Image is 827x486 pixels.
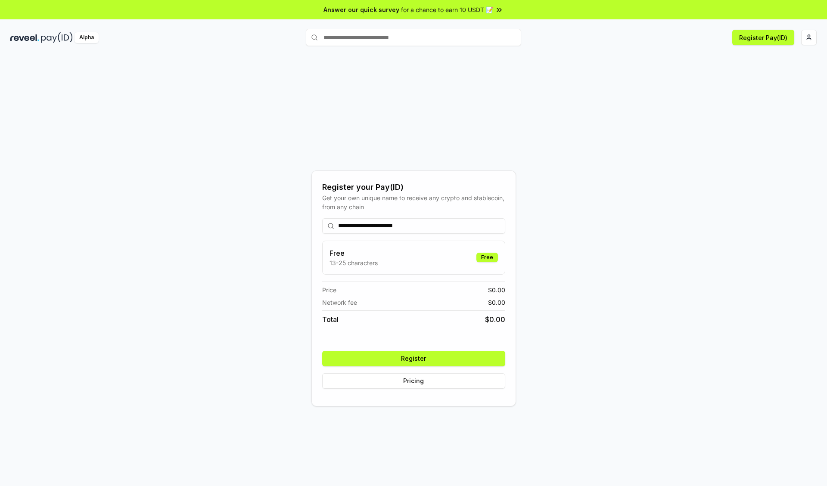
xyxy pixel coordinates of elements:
[323,5,399,14] span: Answer our quick survey
[330,258,378,267] p: 13-25 characters
[322,351,505,366] button: Register
[322,193,505,211] div: Get your own unique name to receive any crypto and stablecoin, from any chain
[10,32,39,43] img: reveel_dark
[322,314,339,325] span: Total
[322,298,357,307] span: Network fee
[401,5,493,14] span: for a chance to earn 10 USDT 📝
[330,248,378,258] h3: Free
[488,298,505,307] span: $ 0.00
[476,253,498,262] div: Free
[732,30,794,45] button: Register Pay(ID)
[75,32,99,43] div: Alpha
[41,32,73,43] img: pay_id
[322,181,505,193] div: Register your Pay(ID)
[485,314,505,325] span: $ 0.00
[322,285,336,294] span: Price
[322,373,505,389] button: Pricing
[488,285,505,294] span: $ 0.00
